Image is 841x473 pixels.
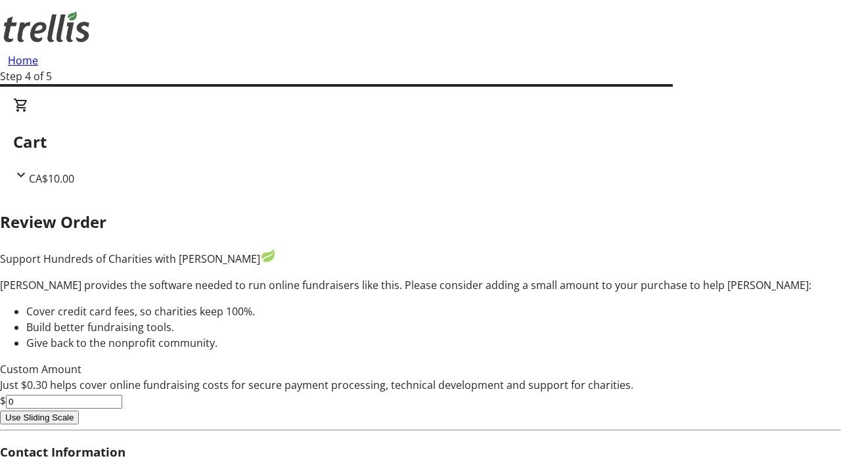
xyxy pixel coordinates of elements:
li: Build better fundraising tools. [26,319,841,335]
h2: Cart [13,130,828,154]
li: Cover credit card fees, so charities keep 100%. [26,304,841,319]
li: Give back to the nonprofit community. [26,335,841,351]
span: CA$10.00 [29,171,74,186]
div: CartCA$10.00 [13,97,828,187]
